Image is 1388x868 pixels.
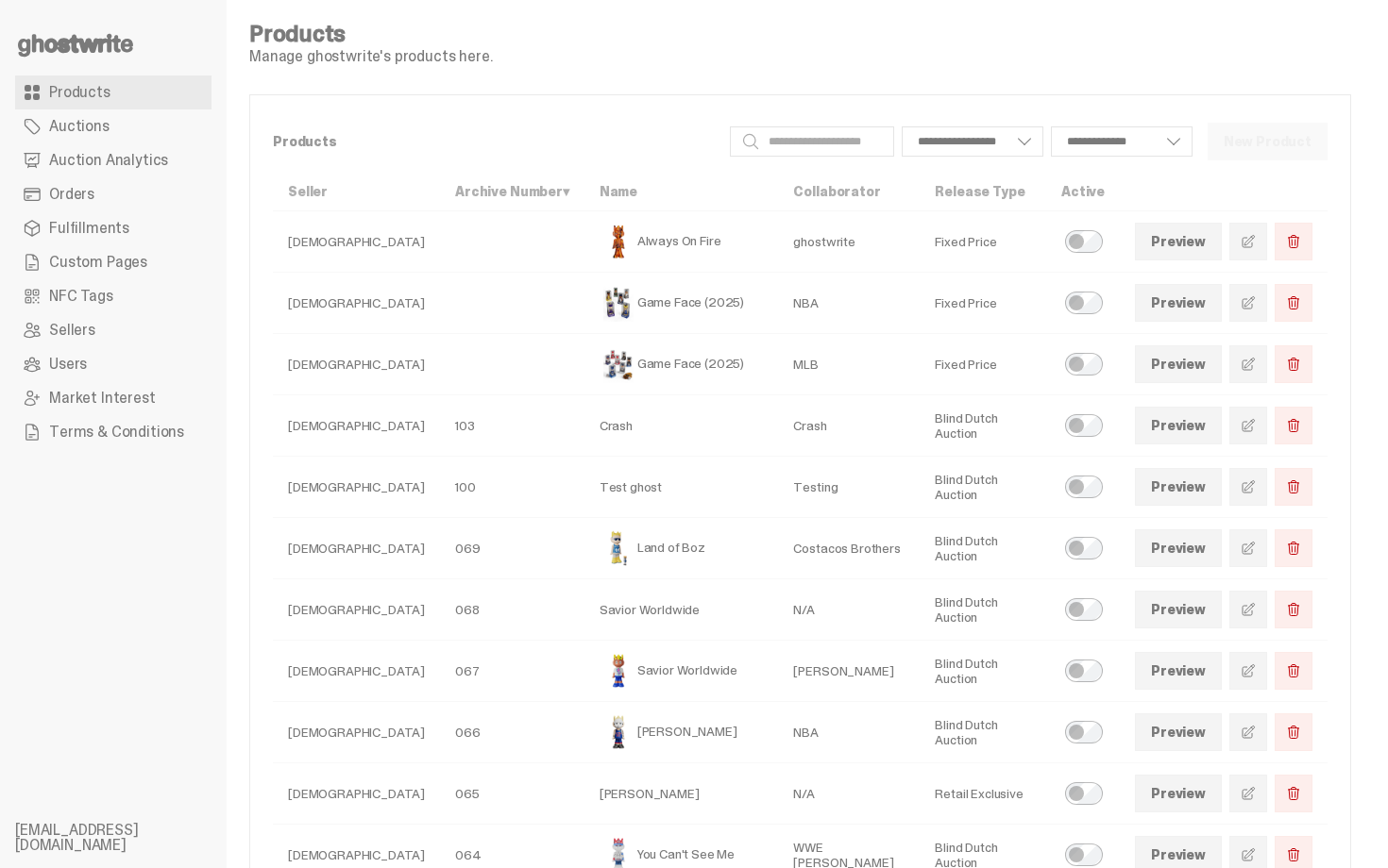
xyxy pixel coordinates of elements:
[778,518,920,579] td: Costacos Brothers
[778,173,920,211] th: Collaborator
[273,579,440,641] td: [DEMOGRAPHIC_DATA]
[600,223,637,260] img: Always On Fire
[584,457,779,518] td: Test ghost
[440,579,584,641] td: 068
[1275,529,1312,567] button: Delete Product
[1275,775,1312,812] button: Delete Product
[49,255,147,270] span: Custom Pages
[1135,407,1222,444] a: Preview
[920,211,1046,273] td: Fixed Price
[15,245,212,279] a: Custom Pages
[584,641,779,702] td: Savior Worldwide
[584,211,779,273] td: Always On Fire
[778,702,920,763] td: NBA
[920,641,1046,702] td: Blind Dutch Auction
[778,395,920,457] td: Crash
[49,153,168,168] span: Auction Analytics
[584,702,779,763] td: [PERSON_NAME]
[1275,652,1312,690] button: Delete Product
[15,75,212,109] a: Products
[584,518,779,579] td: Land of Boz
[920,273,1046,334] td: Fixed Price
[15,211,212,245] a: Fulfillments
[600,713,637,751] img: Eminem
[563,183,569,200] span: ▾
[15,143,212,177] a: Auction Analytics
[600,345,637,383] img: Game Face (2025)
[273,702,440,763] td: [DEMOGRAPHIC_DATA]
[273,395,440,457] td: [DEMOGRAPHIC_DATA]
[1061,183,1105,200] a: Active
[15,313,212,347] a: Sellers
[49,289,113,304] span: NFC Tags
[49,187,94,202] span: Orders
[584,763,779,825] td: [PERSON_NAME]
[920,702,1046,763] td: Blind Dutch Auction
[49,85,110,100] span: Products
[600,529,637,567] img: Land of Boz
[778,579,920,641] td: N/A
[1275,591,1312,628] button: Delete Product
[440,702,584,763] td: 066
[1135,775,1222,812] a: Preview
[49,119,110,134] span: Auctions
[920,763,1046,825] td: Retail Exclusive
[1275,713,1312,751] button: Delete Product
[273,334,440,395] td: [DEMOGRAPHIC_DATA]
[440,457,584,518] td: 100
[778,334,920,395] td: MLB
[778,457,920,518] td: Testing
[920,334,1046,395] td: Fixed Price
[249,23,493,45] h4: Products
[920,579,1046,641] td: Blind Dutch Auction
[1135,591,1222,628] a: Preview
[15,381,212,415] a: Market Interest
[15,415,212,449] a: Terms & Conditions
[440,518,584,579] td: 069
[15,177,212,211] a: Orders
[778,641,920,702] td: [PERSON_NAME]
[15,279,212,313] a: NFC Tags
[600,284,637,322] img: Game Face (2025)
[920,173,1046,211] th: Release Type
[920,457,1046,518] td: Blind Dutch Auction
[1275,468,1312,506] button: Delete Product
[778,211,920,273] td: ghostwrite
[1275,284,1312,322] button: Delete Product
[1275,407,1312,444] button: Delete Product
[584,579,779,641] td: Savior Worldwide
[49,391,156,406] span: Market Interest
[1135,284,1222,322] a: Preview
[1275,223,1312,260] button: Delete Product
[249,49,493,64] p: Manage ghostwrite's products here.
[273,135,715,148] p: Products
[1135,468,1222,506] a: Preview
[49,221,129,236] span: Fulfillments
[273,457,440,518] td: [DEMOGRAPHIC_DATA]
[1135,529,1222,567] a: Preview
[920,395,1046,457] td: Blind Dutch Auction
[273,173,440,211] th: Seller
[49,425,184,440] span: Terms & Conditions
[584,334,779,395] td: Game Face (2025)
[15,347,212,381] a: Users
[455,183,569,200] a: Archive Number▾
[273,273,440,334] td: [DEMOGRAPHIC_DATA]
[1135,713,1222,751] a: Preview
[1135,652,1222,690] a: Preview
[440,641,584,702] td: 067
[49,323,95,338] span: Sellers
[440,763,584,825] td: 065
[778,273,920,334] td: NBA
[273,518,440,579] td: [DEMOGRAPHIC_DATA]
[273,641,440,702] td: [DEMOGRAPHIC_DATA]
[440,395,584,457] td: 103
[600,652,637,690] img: Savior Worldwide
[778,763,920,825] td: N/A
[15,109,212,143] a: Auctions
[584,173,779,211] th: Name
[920,518,1046,579] td: Blind Dutch Auction
[1135,345,1222,383] a: Preview
[49,357,87,372] span: Users
[273,211,440,273] td: [DEMOGRAPHIC_DATA]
